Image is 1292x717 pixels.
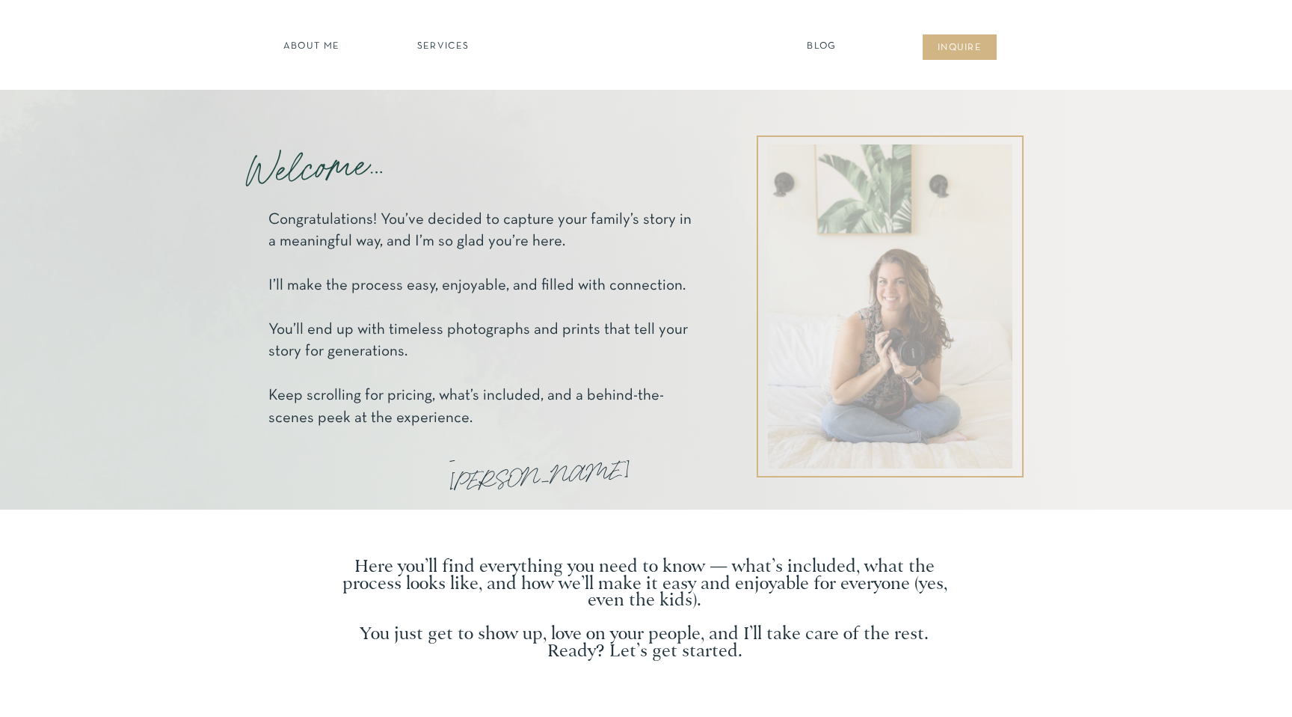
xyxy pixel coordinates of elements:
[445,445,516,475] p: -[PERSON_NAME]
[279,40,344,55] a: about ME
[803,40,840,55] a: Blog
[243,125,562,198] p: Welcome...
[401,40,485,55] a: SERVICES
[268,209,692,427] a: Congratulations! You’ve decided to capture your family’s story in a meaningful way, and I’m so gl...
[326,559,963,654] p: Here you’ll find everything you need to know — what’s included, what the process looks like, and ...
[929,41,990,56] a: inqUIre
